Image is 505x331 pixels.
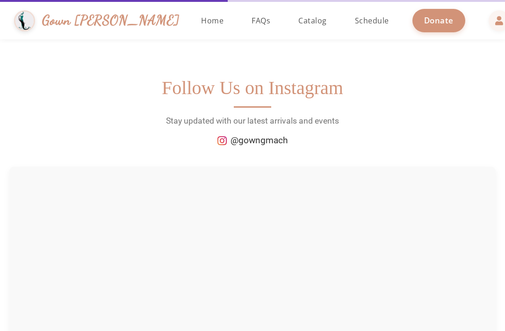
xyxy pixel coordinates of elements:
a: FAQs [242,2,280,39]
h2: Follow Us on Instagram [9,77,496,108]
a: Donate [412,9,465,32]
a: Home [192,2,233,39]
span: Catalog [298,15,327,26]
span: Home [201,15,224,26]
p: Stay updated with our latest arrivals and events [9,115,496,127]
a: @gowngmach [217,134,288,147]
a: Schedule [346,2,398,39]
span: Donate [424,15,454,26]
img: Gown Gmach Logo [14,10,35,31]
span: Schedule [355,15,389,26]
a: Gown [PERSON_NAME] [14,8,170,34]
span: FAQs [252,15,270,26]
a: Catalog [289,2,336,39]
span: Gown [PERSON_NAME] [42,10,179,30]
